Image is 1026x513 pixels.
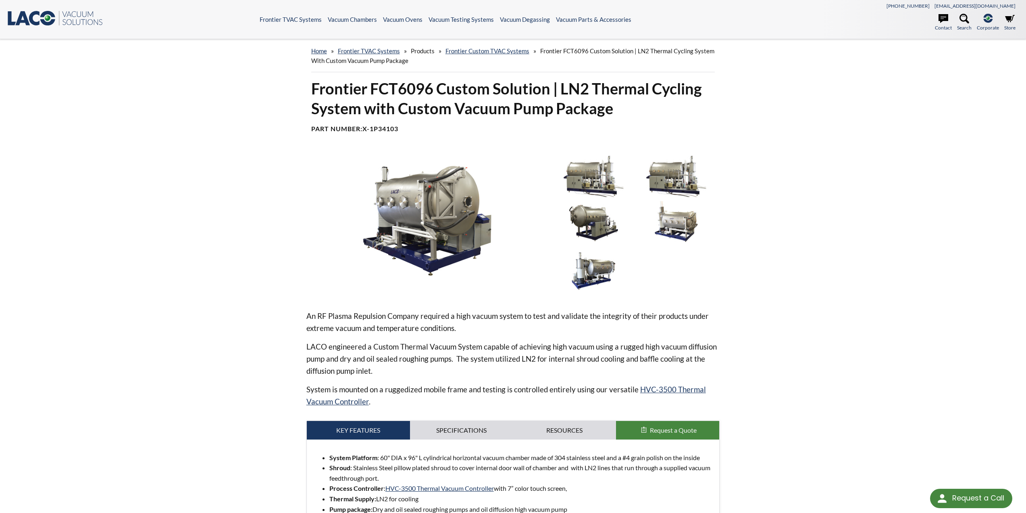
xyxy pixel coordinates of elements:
img: Custom Thermal Vacuum System, angled rear view [637,201,716,245]
p: System is mounted on a ruggedized mobile frame and testing is controlled entirely using our versa... [306,383,720,408]
li: : 60" DIA x 96" L cylindrical horizontal vacuum chamber made of 304 stainless steel and a #4 grai... [329,452,713,463]
a: [PHONE_NUMBER] [887,3,930,9]
b: X-1P34103 [362,125,398,132]
img: round button [936,492,949,505]
a: Vacuum Degassing [500,16,550,23]
span: Request a Quote [650,426,697,434]
a: Search [957,14,972,31]
li: LN2 for cooling [329,494,713,504]
p: LACO engineered a Custom Thermal Vacuum System capable of achieving high vacuum using a rugged hi... [306,341,720,377]
img: Custom Thermal Vacuum System, angled view [306,153,548,288]
a: Resources [513,421,616,440]
div: Request a Call [952,489,1004,507]
a: Vacuum Parts & Accessories [556,16,631,23]
p: An RF Plasma Repulsion Company required a high vacuum system to test and validate the integrity o... [306,310,720,334]
img: Custom Thermal Vacuum System, rear view [554,249,633,293]
div: Request a Call [930,489,1012,508]
strong: Process Controller [329,484,384,492]
a: HVC-3500 Thermal Vacuum Controller [385,484,494,492]
a: Vacuum Chambers [328,16,377,23]
a: Specifications [410,421,513,440]
span: Corporate [977,24,999,31]
div: » » » » [311,40,715,72]
a: [EMAIL_ADDRESS][DOMAIN_NAME] [934,3,1016,9]
strong: System Platform [329,454,377,461]
a: Vacuum Testing Systems [429,16,494,23]
h1: Frontier FCT6096 Custom Solution | LN2 Thermal Cycling System with Custom Vacuum Pump Package [311,79,715,119]
img: Custom Thermal Vacuum System, side view [554,153,633,197]
strong: Thermal Supply: [329,495,376,503]
a: Store [1004,14,1016,31]
img: Custom Thermal Vacuum System, side view [637,153,716,197]
strong: Pump package: [329,505,373,513]
span: Products [411,47,435,54]
a: Frontier TVAC Systems [338,47,400,54]
strong: Shroud [329,464,350,471]
a: Frontier TVAC Systems [260,16,322,23]
a: Key Features [307,421,410,440]
span: Frontier FCT6096 Custom Solution | LN2 Thermal Cycling System with Custom Vacuum Pump Package [311,47,714,64]
a: Frontier Custom TVAC Systems [445,47,529,54]
a: Vacuum Ovens [383,16,422,23]
img: Custom Thermal Vacuum System, front angled view [554,201,633,245]
a: Contact [935,14,952,31]
li: : with 7” color touch screen, [329,483,713,494]
button: Request a Quote [616,421,719,440]
a: home [311,47,327,54]
h4: Part Number: [311,125,715,133]
li: : Stainless Steel pillow plated shroud to cover internal door wall of chamber and with LN2 lines ... [329,463,713,483]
